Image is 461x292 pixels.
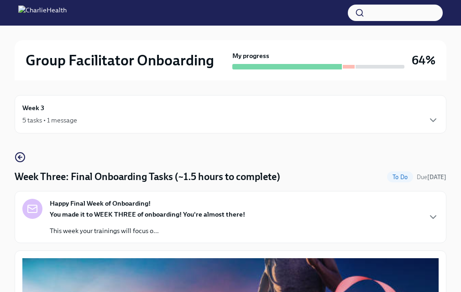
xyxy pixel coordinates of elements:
p: This week your trainings will focus o... [50,226,245,235]
div: 5 tasks • 1 message [22,116,77,125]
span: August 30th, 2025 10:00 [417,173,446,181]
strong: You made it to WEEK THREE of onboarding! You're almost there! [50,210,245,218]
strong: [DATE] [427,174,446,181]
strong: My progress [232,51,269,60]
h2: Group Facilitator Onboarding [26,51,214,69]
span: Due [417,174,446,181]
span: To Do [387,174,413,181]
h6: Week 3 [22,103,44,113]
h3: 64% [412,52,435,69]
img: CharlieHealth [18,5,67,20]
strong: Happy Final Week of Onboarding! [50,199,151,208]
h4: Week Three: Final Onboarding Tasks (~1.5 hours to complete) [15,170,280,184]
